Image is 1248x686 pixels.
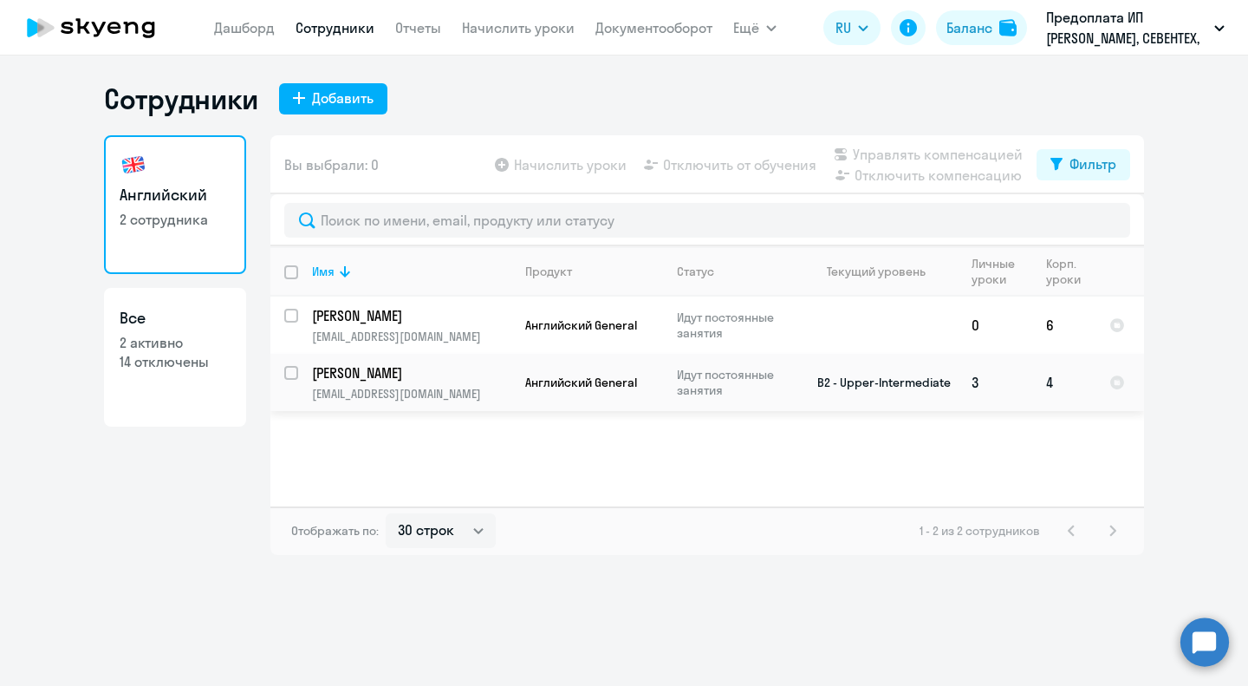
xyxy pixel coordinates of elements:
[291,523,379,539] span: Отображать по:
[312,386,510,402] p: [EMAIL_ADDRESS][DOMAIN_NAME]
[733,17,759,38] span: Ещё
[733,10,777,45] button: Ещё
[1032,354,1095,411] td: 4
[296,19,374,36] a: Сотрудники
[120,151,147,179] img: english
[284,203,1130,238] input: Поиск по имени, email, продукту или статусу
[1032,297,1095,354] td: 6
[920,523,1040,539] span: 1 - 2 из 2 сотрудников
[823,10,881,45] button: RU
[835,17,851,38] span: RU
[120,352,231,371] p: 14 отключены
[1046,256,1095,287] div: Корп. уроки
[120,210,231,229] p: 2 сотрудника
[284,154,379,175] span: Вы выбрали: 0
[312,329,510,344] p: [EMAIL_ADDRESS][DOMAIN_NAME]
[104,135,246,274] a: Английский2 сотрудника
[312,88,374,108] div: Добавить
[1037,7,1233,49] button: Предоплата ИП [PERSON_NAME], СЕВЕНТЕХ, ООО
[677,264,796,279] div: Статус
[525,264,572,279] div: Продукт
[677,367,796,398] p: Идут постоянные занятия
[104,288,246,427] a: Все2 активно14 отключены
[677,264,714,279] div: Статус
[958,354,1032,411] td: 3
[312,264,510,279] div: Имя
[104,82,258,116] h1: Сотрудники
[999,19,1017,36] img: balance
[1037,149,1130,180] button: Фильтр
[936,10,1027,45] button: Балансbalance
[1046,256,1083,287] div: Корп. уроки
[120,307,231,330] h3: Все
[677,310,796,341] p: Идут постоянные занятия
[279,83,387,114] button: Добавить
[810,264,957,279] div: Текущий уровень
[958,297,1032,354] td: 0
[796,354,958,411] td: B2 - Upper-Intermediate
[395,19,441,36] a: Отчеты
[120,333,231,352] p: 2 активно
[312,363,510,382] a: [PERSON_NAME]
[312,306,508,325] p: [PERSON_NAME]
[120,184,231,206] h3: Английский
[1046,7,1207,49] p: Предоплата ИП [PERSON_NAME], СЕВЕНТЕХ, ООО
[312,306,510,325] a: [PERSON_NAME]
[525,264,662,279] div: Продукт
[595,19,712,36] a: Документооборот
[525,317,637,333] span: Английский General
[972,256,1020,287] div: Личные уроки
[462,19,575,36] a: Начислить уроки
[312,363,508,382] p: [PERSON_NAME]
[1069,154,1116,174] div: Фильтр
[946,17,992,38] div: Баланс
[827,264,926,279] div: Текущий уровень
[525,375,637,390] span: Английский General
[972,256,1031,287] div: Личные уроки
[312,264,335,279] div: Имя
[214,19,275,36] a: Дашборд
